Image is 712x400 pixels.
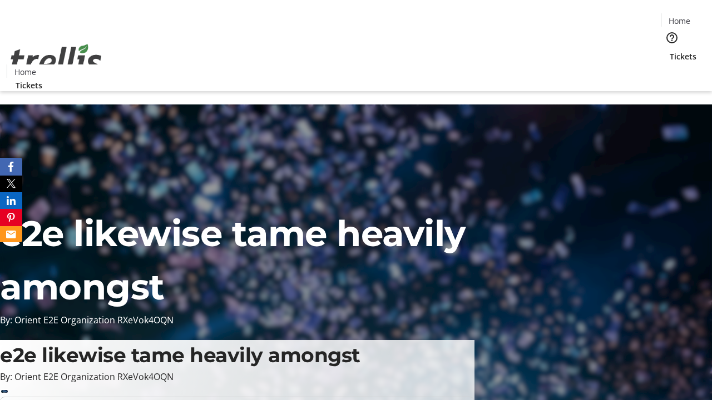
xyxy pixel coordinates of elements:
span: Tickets [670,51,696,62]
span: Home [14,66,36,78]
img: Orient E2E Organization RXeVok4OQN's Logo [7,32,106,87]
a: Home [661,15,697,27]
span: Home [669,15,690,27]
a: Tickets [7,79,51,91]
button: Cart [661,62,683,84]
a: Home [7,66,43,78]
button: Help [661,27,683,49]
span: Tickets [16,79,42,91]
a: Tickets [661,51,705,62]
